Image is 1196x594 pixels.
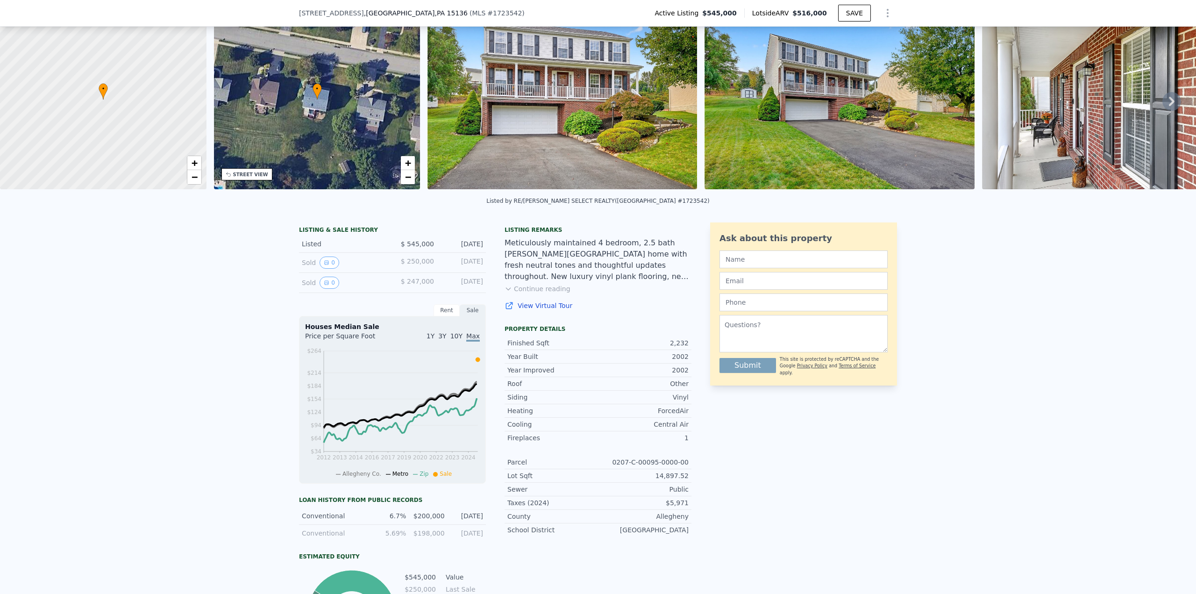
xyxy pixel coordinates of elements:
tspan: 2013 [333,454,347,461]
div: [DATE] [441,257,483,269]
div: Other [598,379,689,388]
button: SAVE [838,5,871,21]
div: Siding [507,393,598,402]
div: Fireplaces [507,433,598,443]
span: − [191,171,197,183]
tspan: $184 [307,383,321,389]
input: Email [719,272,888,290]
div: Price per Square Foot [305,331,392,346]
a: View Virtual Tour [505,301,691,310]
span: $ 247,000 [401,278,434,285]
tspan: $264 [307,348,321,354]
div: School District [507,525,598,535]
tspan: 2024 [461,454,476,461]
span: Active Listing [655,8,702,18]
tspan: 2023 [445,454,460,461]
input: Name [719,250,888,268]
span: $516,000 [792,9,827,17]
tspan: 2012 [317,454,331,461]
span: + [405,157,411,169]
div: [GEOGRAPHIC_DATA] [598,525,689,535]
span: , [GEOGRAPHIC_DATA] [364,8,468,18]
div: 5.69% [373,529,406,538]
tspan: $64 [311,435,321,442]
span: 1Y [427,332,434,340]
div: County [507,512,598,521]
div: Taxes (2024) [507,498,598,508]
div: • [99,83,108,100]
div: $198,000 [412,529,444,538]
div: Sewer [507,485,598,494]
div: 2002 [598,365,689,375]
div: Sold [302,277,385,289]
div: Listing remarks [505,226,691,234]
button: Show Options [878,4,897,22]
div: $5,971 [598,498,689,508]
div: Vinyl [598,393,689,402]
div: 14,897.52 [598,471,689,480]
div: 0207-C-00095-0000-00 [598,458,689,467]
div: Loan history from public records [299,496,486,504]
div: Listed [302,239,385,249]
div: Heating [507,406,598,415]
span: Zip [420,471,428,477]
div: [DATE] [441,239,483,249]
span: [STREET_ADDRESS] [299,8,364,18]
div: Ask about this property [719,232,888,245]
div: Finished Sqft [507,338,598,348]
a: Zoom in [401,156,415,170]
tspan: 2022 [429,454,444,461]
tspan: $214 [307,370,321,376]
div: Public [598,485,689,494]
span: 10Y [450,332,463,340]
div: Sold [302,257,385,269]
div: Roof [507,379,598,388]
span: $ 250,000 [401,258,434,265]
div: Meticulously maintained 4 bedroom, 2.5 bath [PERSON_NAME][GEOGRAPHIC_DATA] home with fresh neutra... [505,237,691,282]
span: Allegheny Co. [342,471,381,477]
tspan: 2019 [397,454,412,461]
span: # 1723542 [487,9,522,17]
input: Phone [719,293,888,311]
tspan: $154 [307,396,321,402]
td: Value [444,572,486,582]
span: − [405,171,411,183]
span: Max [466,332,480,342]
img: Sale: 169830496 Parcel: 92637767 [427,10,697,189]
button: View historical data [320,277,339,289]
a: Zoom in [187,156,201,170]
div: Central Air [598,420,689,429]
div: 1 [598,433,689,443]
span: 3Y [438,332,446,340]
div: ( ) [470,8,525,18]
tspan: 2016 [365,454,379,461]
div: [DATE] [450,511,483,521]
span: , PA 15136 [434,9,468,17]
a: Zoom out [401,170,415,184]
div: Conventional [302,511,368,521]
img: Sale: 169830496 Parcel: 92637767 [705,10,975,189]
div: ForcedAir [598,406,689,415]
span: $545,000 [702,8,737,18]
div: $200,000 [412,511,444,521]
span: $ 545,000 [401,240,434,248]
div: Listed by RE/[PERSON_NAME] SELECT REALTY ([GEOGRAPHIC_DATA] #1723542) [486,198,709,204]
span: • [313,85,322,93]
div: Rent [434,304,460,316]
span: Lotside ARV [752,8,792,18]
tspan: 2020 [413,454,427,461]
tspan: $34 [311,449,321,455]
a: Zoom out [187,170,201,184]
tspan: 2014 [349,454,363,461]
div: [DATE] [441,277,483,289]
div: • [313,83,322,100]
div: Conventional [302,529,368,538]
tspan: 2017 [381,454,395,461]
td: $545,000 [404,572,436,582]
span: Metro [392,471,408,477]
tspan: $94 [311,422,321,429]
div: Property details [505,325,691,333]
a: Terms of Service [839,363,876,368]
div: This site is protected by reCAPTCHA and the Google and apply. [780,356,888,376]
div: Lot Sqft [507,471,598,480]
